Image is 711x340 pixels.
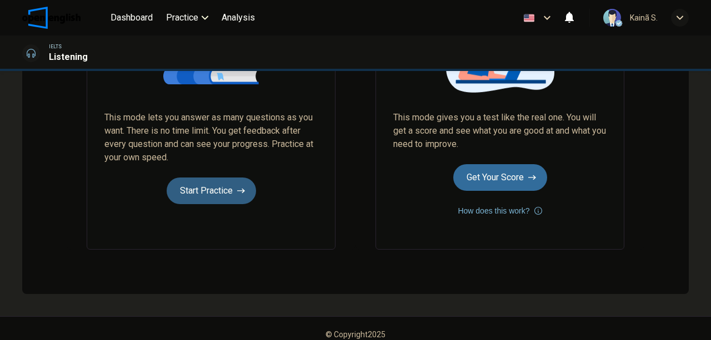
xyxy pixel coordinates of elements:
[166,11,198,24] span: Practice
[603,9,621,27] img: Profile picture
[222,11,255,24] span: Analysis
[458,204,542,217] button: How does this work?
[22,7,81,29] img: OpenEnglish logo
[630,11,658,24] div: Kainã S.
[522,14,536,22] img: en
[326,330,385,339] span: © Copyright 2025
[111,11,153,24] span: Dashboard
[453,164,547,191] button: Get Your Score
[217,8,259,28] button: Analysis
[162,8,213,28] button: Practice
[104,111,318,164] span: This mode lets you answer as many questions as you want. There is no time limit. You get feedback...
[167,177,256,204] button: Start Practice
[49,43,62,50] span: IELTS
[393,111,607,151] span: This mode gives you a test like the real one. You will get a score and see what you are good at a...
[22,7,106,29] a: OpenEnglish logo
[106,8,157,28] button: Dashboard
[49,50,88,64] h1: Listening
